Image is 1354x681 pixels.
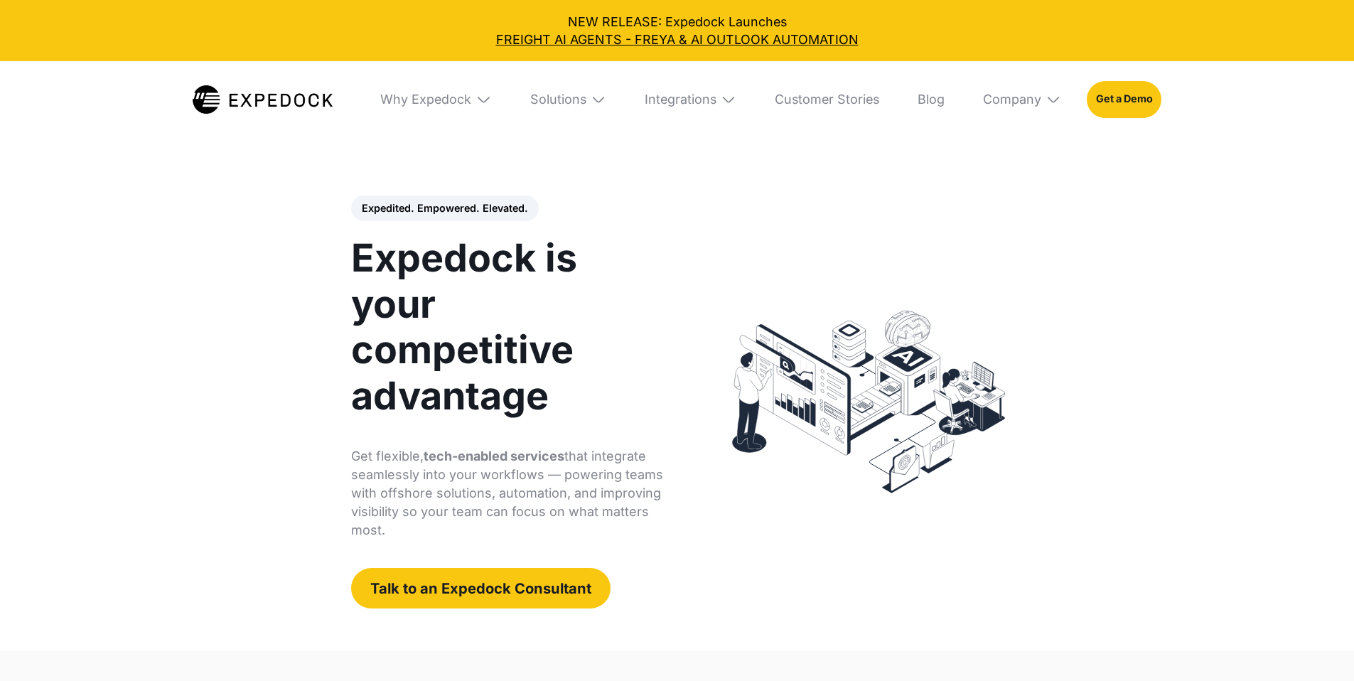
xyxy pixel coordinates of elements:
a: Get a Demo [1087,81,1161,118]
h1: Expedock is your competitive advantage [351,235,666,419]
div: Why Expedock [380,92,471,107]
strong: tech-enabled services [424,449,564,463]
p: Get flexible, that integrate seamlessly into your workflows — powering teams with offshore soluti... [351,447,666,540]
a: FREIGHT AI AGENTS - FREYA & AI OUTLOOK AUTOMATION [13,31,1341,48]
div: Integrations [645,92,716,107]
div: NEW RELEASE: Expedock Launches [13,13,1341,48]
div: Company [983,92,1041,107]
a: Talk to an Expedock Consultant [351,568,611,608]
div: Solutions [530,92,586,107]
a: Customer Stories [762,61,892,138]
a: Blog [905,61,957,138]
